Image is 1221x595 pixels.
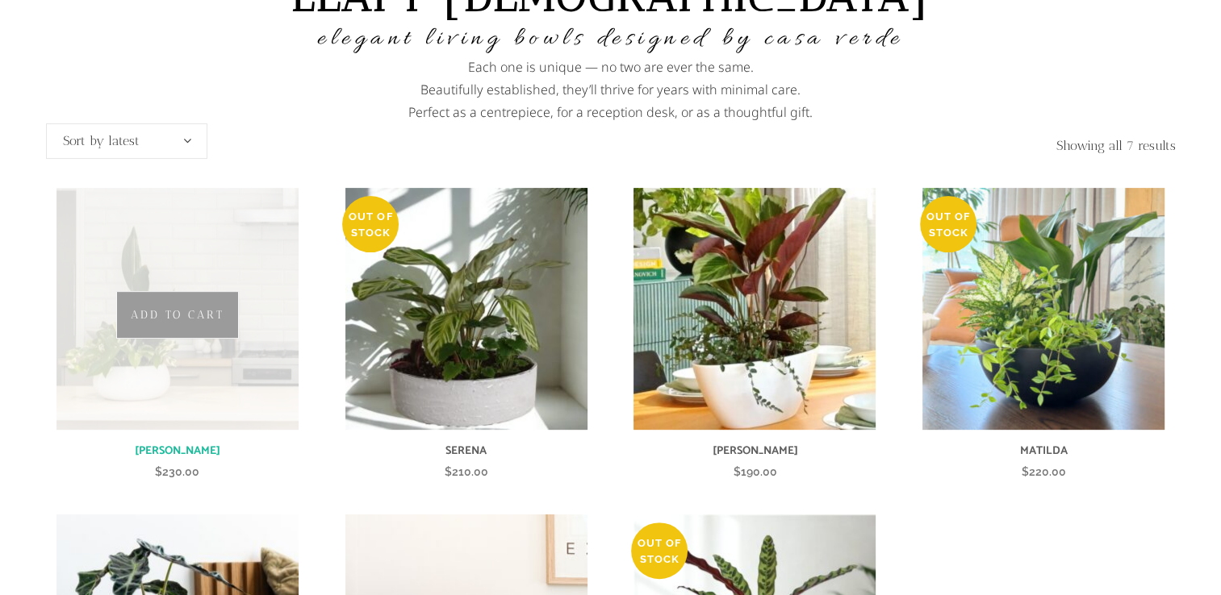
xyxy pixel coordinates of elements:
[922,188,1165,430] img: MATILDA
[733,465,776,478] bdi: 190.00
[733,465,740,478] span: $
[623,442,886,461] h6: [PERSON_NAME]
[46,188,309,430] a: VALENTINA
[155,465,199,478] bdi: 230.00
[1022,465,1029,478] span: $
[116,291,239,339] a: Add to cart: “VALENTINA”
[1022,465,1066,478] bdi: 220.00
[633,188,876,430] img: PRISCILLA
[912,430,1175,482] a: MATILDA $220.00
[334,188,597,430] a: SERENA
[623,188,886,430] a: PRISCILLA
[345,188,588,430] img: SERENA
[445,465,452,478] span: $
[46,123,207,159] span: Sort by latest
[611,123,1176,172] p: Showing all 7 results
[155,465,162,478] span: $
[334,430,597,482] a: SERENA $210.00
[46,56,1176,123] p: Each one is unique — no two are ever the same. Beautifully established, they’ll thrive for years ...
[926,210,970,239] span: Out of stock
[46,22,1176,56] h4: Elegant living bowls designed by Casa Verde
[334,442,597,461] h6: SERENA
[912,442,1175,461] h6: MATILDA
[638,537,681,565] span: Out of stock
[445,465,488,478] bdi: 210.00
[912,188,1175,430] a: MATILDA
[349,210,392,239] span: Out of stock
[623,430,886,482] a: [PERSON_NAME] $190.00
[46,442,309,461] h6: [PERSON_NAME]
[46,430,309,482] a: [PERSON_NAME] $230.00
[47,124,207,158] span: Sort by latest
[56,188,299,430] img: VALENTINA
